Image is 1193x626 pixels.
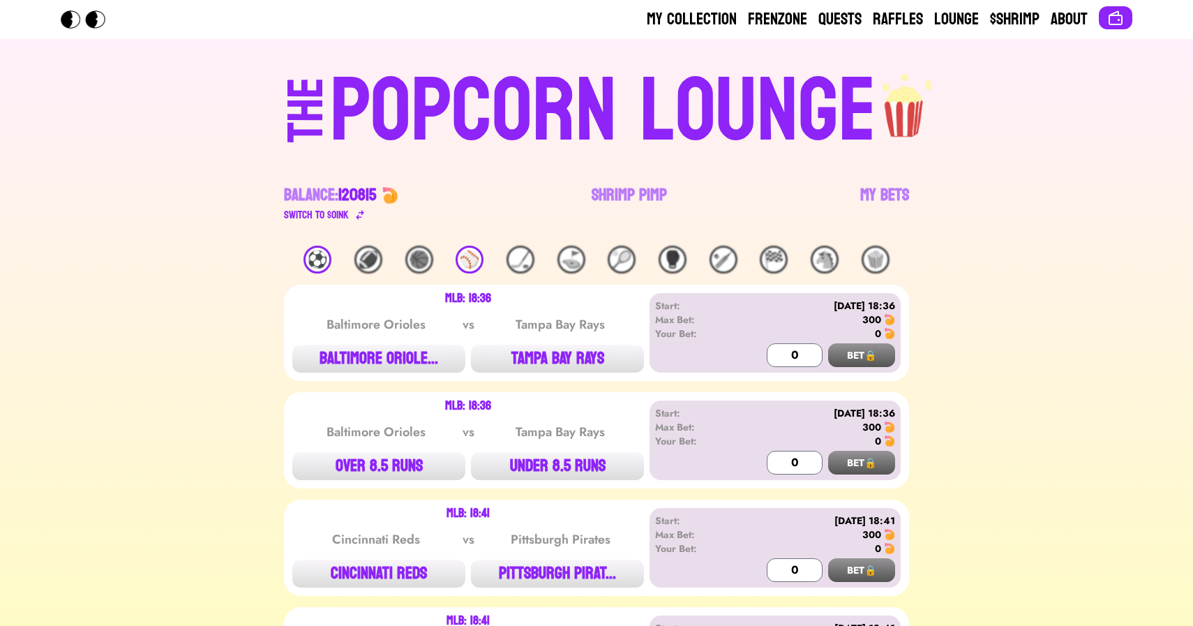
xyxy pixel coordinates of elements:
div: 300 [862,528,881,542]
div: Switch to $ OINK [284,207,349,223]
div: 🏏 [710,246,737,274]
div: Start: [655,299,735,313]
div: Balance: [284,184,376,207]
div: 🏈 [354,246,382,274]
button: PITTSBURGH PIRAT... [471,560,644,588]
div: 0 [875,542,881,556]
div: 🏀 [405,246,433,274]
img: Popcorn [61,10,117,29]
div: Max Bet: [655,313,735,327]
a: Frenzone [748,8,807,31]
div: [DATE] 18:41 [735,514,895,528]
button: CINCINNATI REDS [292,560,465,588]
div: 🎾 [608,246,636,274]
div: 0 [875,327,881,341]
div: vs [460,530,477,549]
a: My Bets [860,184,909,223]
div: 300 [862,313,881,327]
div: MLB: 18:36 [445,293,491,304]
div: vs [460,315,477,334]
button: BET🔒 [828,451,895,475]
div: 🏒 [507,246,534,274]
img: 🍤 [884,529,895,540]
img: 🍤 [884,543,895,554]
img: 🍤 [382,187,398,204]
img: 🍤 [884,422,895,433]
button: BET🔒 [828,343,895,367]
button: TAMPA BAY RAYS [471,345,644,373]
div: 🏁 [760,246,788,274]
a: Lounge [934,8,979,31]
a: About [1051,8,1088,31]
div: Max Bet: [655,420,735,434]
div: MLB: 18:36 [445,401,491,412]
div: POPCORN LOUNGE [330,67,876,156]
img: 🍤 [884,435,895,447]
div: Your Bet: [655,434,735,448]
div: MLB: 18:41 [447,508,490,519]
button: BET🔒 [828,558,895,582]
img: popcorn [876,61,933,140]
a: Shrimp Pimp [592,184,667,223]
div: Max Bet: [655,528,735,542]
div: 300 [862,420,881,434]
div: Your Bet: [655,542,735,556]
img: 🍤 [884,328,895,339]
div: 🥊 [659,246,686,274]
div: 0 [875,434,881,448]
div: Baltimore Orioles [306,422,447,442]
div: 🍿 [862,246,890,274]
div: Tampa Bay Rays [490,422,631,442]
div: ⚽️ [303,246,331,274]
div: ⚾️ [456,246,483,274]
a: My Collection [647,8,737,31]
a: THEPOPCORN LOUNGEpopcorn [167,61,1026,156]
button: OVER 8.5 RUNS [292,452,465,480]
div: THE [281,77,331,170]
div: [DATE] 18:36 [735,299,895,313]
img: Connect wallet [1107,10,1124,27]
a: $Shrimp [990,8,1040,31]
button: UNDER 8.5 RUNS [471,452,644,480]
div: Start: [655,514,735,528]
img: 🍤 [884,314,895,325]
div: Your Bet: [655,327,735,341]
div: Tampa Bay Rays [490,315,631,334]
button: BALTIMORE ORIOLE... [292,345,465,373]
div: Start: [655,406,735,420]
div: Pittsburgh Pirates [490,530,631,549]
div: Cincinnati Reds [306,530,447,549]
div: ⛳️ [557,246,585,274]
a: Raffles [873,8,923,31]
span: 120815 [338,180,376,210]
div: Baltimore Orioles [306,315,447,334]
div: vs [460,422,477,442]
div: 🐴 [811,246,839,274]
div: [DATE] 18:36 [735,406,895,420]
a: Quests [818,8,862,31]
